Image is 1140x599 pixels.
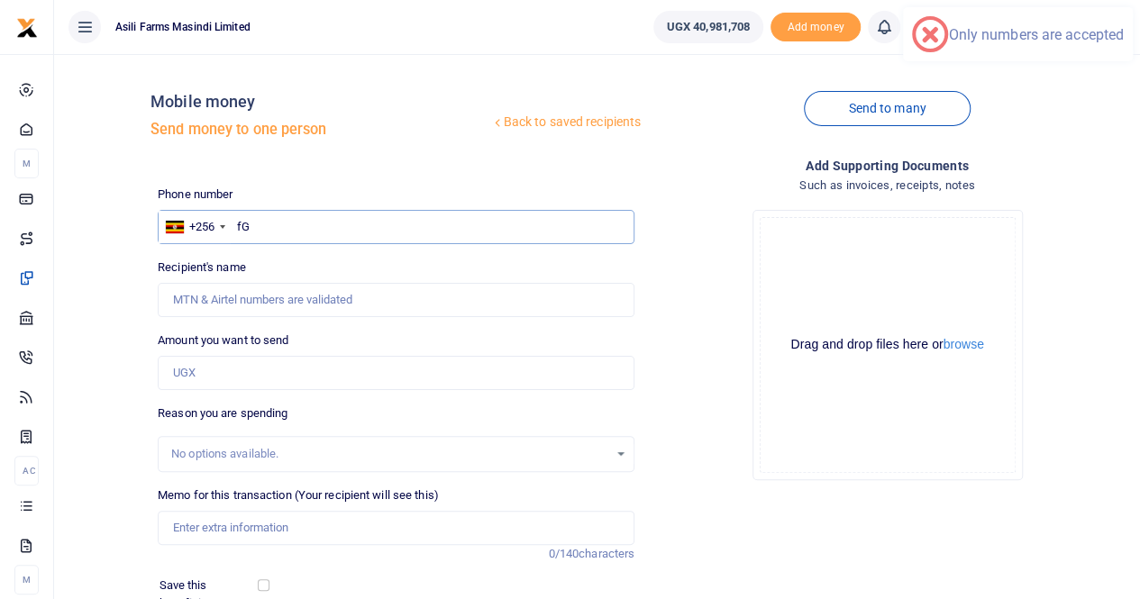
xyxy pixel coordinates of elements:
[171,445,608,463] div: No options available.
[16,17,38,39] img: logo-small
[948,26,1124,43] div: Only numbers are accepted
[771,13,861,42] li: Toup your wallet
[158,331,288,349] label: Amount you want to send
[14,149,39,178] li: M
[158,283,634,317] input: MTN & Airtel numbers are validated
[653,11,763,43] a: UGX 40,981,708
[108,19,258,35] span: Asili Farms Masindi Limited
[158,259,246,277] label: Recipient's name
[189,218,214,236] div: +256
[579,547,634,560] span: characters
[150,121,489,139] h5: Send money to one person
[14,565,39,594] li: M
[14,456,39,486] li: Ac
[667,18,750,36] span: UGX 40,981,708
[944,338,984,350] button: browse
[158,186,233,204] label: Phone number
[549,547,579,560] span: 0/140
[490,106,643,139] a: Back to saved recipients
[761,336,1015,353] div: Drag and drop files here or
[159,211,231,243] div: Uganda: +256
[649,156,1126,176] h4: Add supporting Documents
[804,91,970,126] a: Send to many
[158,511,634,545] input: Enter extra information
[158,356,634,390] input: UGX
[16,20,38,33] a: logo-small logo-large logo-large
[150,92,489,112] h4: Mobile money
[771,19,861,32] a: Add money
[158,210,634,244] input: Enter phone number
[649,176,1126,195] h4: Such as invoices, receipts, notes
[771,13,861,42] span: Add money
[158,404,287,422] label: Reason you are spending
[158,486,439,504] label: Memo for this transaction (Your recipient will see this)
[646,11,771,43] li: Wallet ballance
[752,210,1023,480] div: File Uploader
